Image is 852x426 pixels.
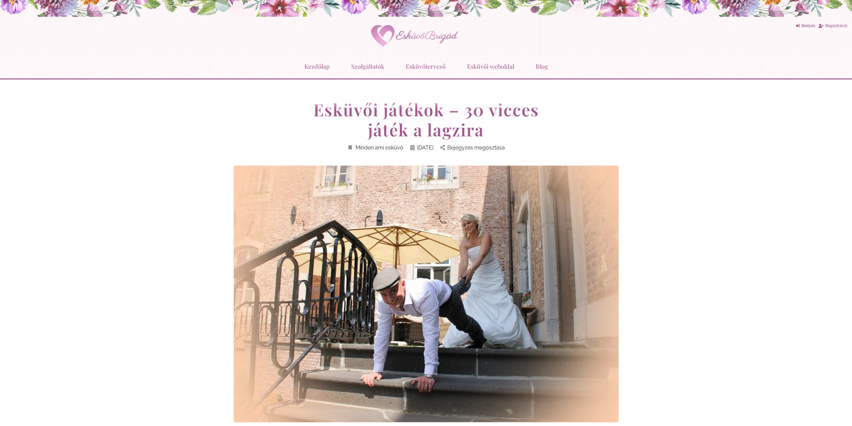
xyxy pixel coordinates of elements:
a: Regisztráció [819,21,847,31]
a: Minden ami esküvő [347,143,403,152]
a: Blog [536,58,548,75]
a: Bejegyzés megosztása [440,143,505,152]
h1: Esküvői játékok – 30 vicces játék a lagzira [299,100,553,140]
nav: Menu [3,58,849,75]
span: [DATE] [417,143,434,152]
a: Szolgáltatók [351,58,384,75]
a: Esküvőtervező [406,58,446,75]
span: Belépés [801,23,815,28]
a: Kezdőlap [304,58,330,75]
a: Esküvői weboldal [467,58,514,75]
span: Regisztráció [825,23,847,28]
a: Belépés [796,21,815,31]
